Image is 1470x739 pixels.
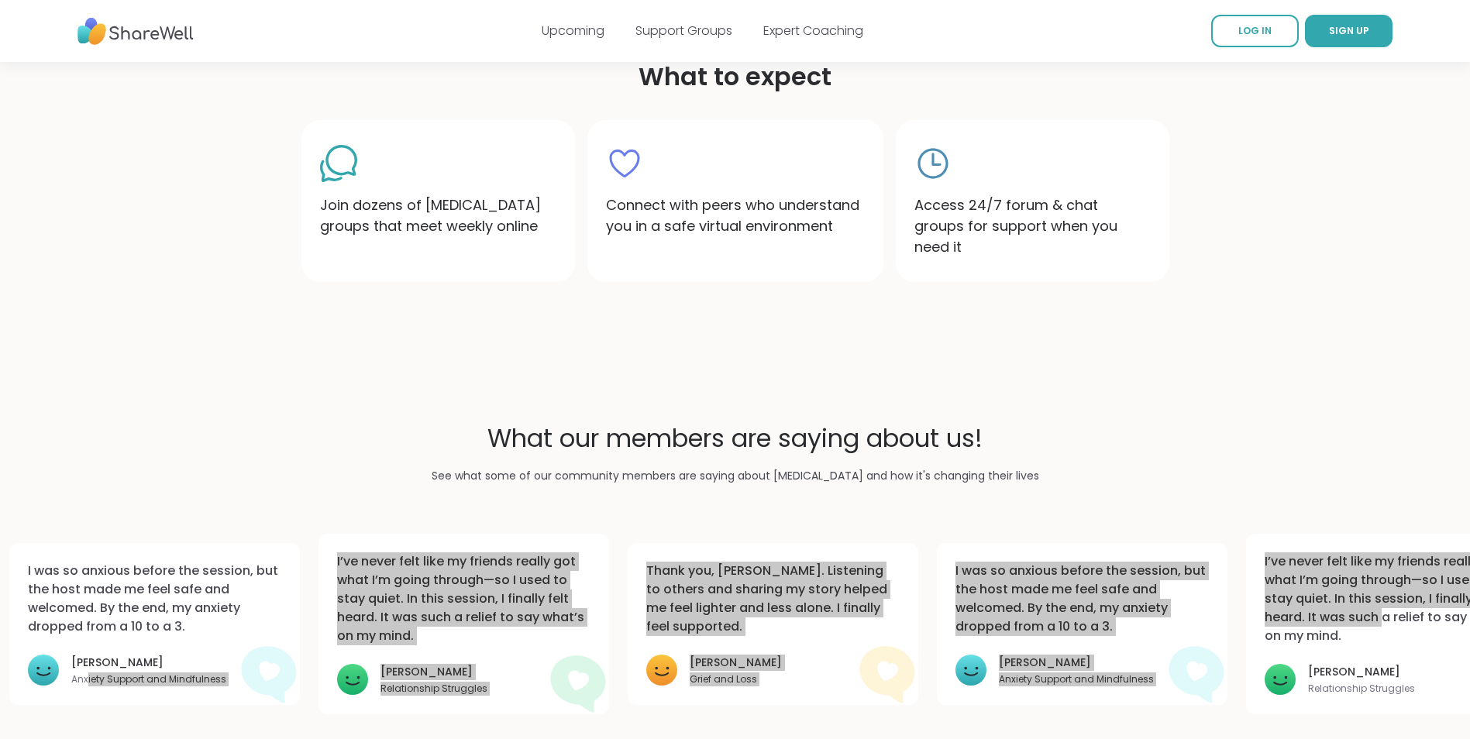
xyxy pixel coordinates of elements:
[914,194,1151,257] p: Access 24/7 forum & chat groups for support when you need it
[71,655,226,671] h3: [PERSON_NAME]
[1305,15,1393,47] a: SIGN UP
[542,22,604,40] a: Upcoming
[999,655,1154,671] h3: [PERSON_NAME]
[1329,24,1369,37] span: SIGN UP
[337,552,590,645] p: I’ve never felt like my friends really got what I’m going through—so I used to stay quiet. In thi...
[690,655,782,671] h3: [PERSON_NAME]
[28,562,281,636] p: I was so anxious before the session, but the host made me feel safe and welcomed. By the end, my ...
[71,672,226,686] h4: Anxiety Support and Mindfulness
[999,672,1154,686] h4: Anxiety Support and Mindfulness
[12,421,1458,456] h2: What our members are saying about us!
[380,682,487,696] h4: Relationship Struggles
[955,562,1209,636] p: I was so anxious before the session, but the host made me feel safe and welcomed. By the end, my ...
[639,58,831,95] h4: What to expect
[1211,15,1299,47] a: LOG IN
[77,10,194,53] img: ShareWell Nav Logo
[646,562,900,636] p: Thank you, [PERSON_NAME]. Listening to others and sharing my story helped me feel lighter and les...
[380,664,487,680] h3: [PERSON_NAME]
[635,22,732,40] a: Support Groups
[320,194,556,236] p: Join dozens of [MEDICAL_DATA] groups that meet weekly online
[606,194,865,236] p: Connect with peers who understand you in a safe virtual environment
[763,22,863,40] a: Expert Coaching
[1308,682,1415,696] h4: Relationship Struggles
[12,469,1458,484] p: See what some of our community members are saying about [MEDICAL_DATA] and how it's changing thei...
[1308,664,1415,680] h3: [PERSON_NAME]
[1238,24,1272,37] span: LOG IN
[690,672,782,686] h4: Grief and Loss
